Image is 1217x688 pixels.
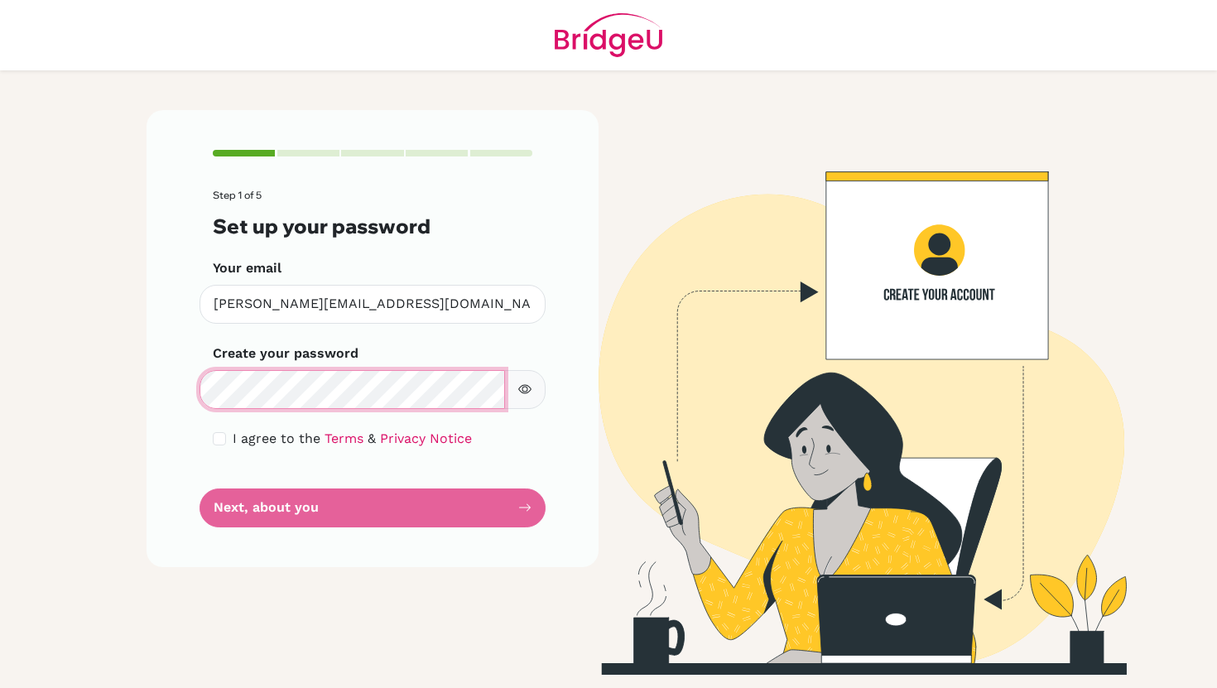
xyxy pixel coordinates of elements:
[380,431,472,446] a: Privacy Notice
[213,258,281,278] label: Your email
[200,285,546,324] input: Insert your email*
[233,431,320,446] span: I agree to the
[213,214,532,238] h3: Set up your password
[368,431,376,446] span: &
[325,431,363,446] a: Terms
[213,344,358,363] label: Create your password
[213,189,262,201] span: Step 1 of 5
